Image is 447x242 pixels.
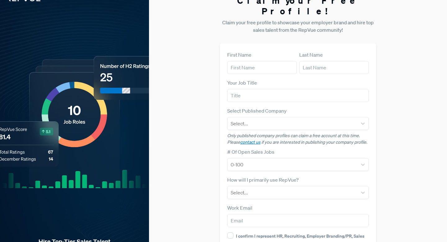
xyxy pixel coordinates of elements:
a: contact us [240,139,260,145]
input: First Name [227,61,297,74]
p: Only published company profiles can claim a free account at this time. Please if you are interest... [227,133,369,146]
label: Last Name [299,51,323,58]
label: # Of Open Sales Jobs [227,148,274,156]
label: Work Email [227,204,252,212]
input: Title [227,89,369,102]
label: First Name [227,51,251,58]
p: Claim your free profile to showcase your employer brand and hire top sales talent from the RepVue... [220,19,376,34]
input: Last Name [299,61,369,74]
label: Select Published Company [227,107,287,114]
input: Email [227,214,369,227]
label: How will I primarily use RepVue? [227,176,299,184]
label: Your Job Title [227,79,257,86]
